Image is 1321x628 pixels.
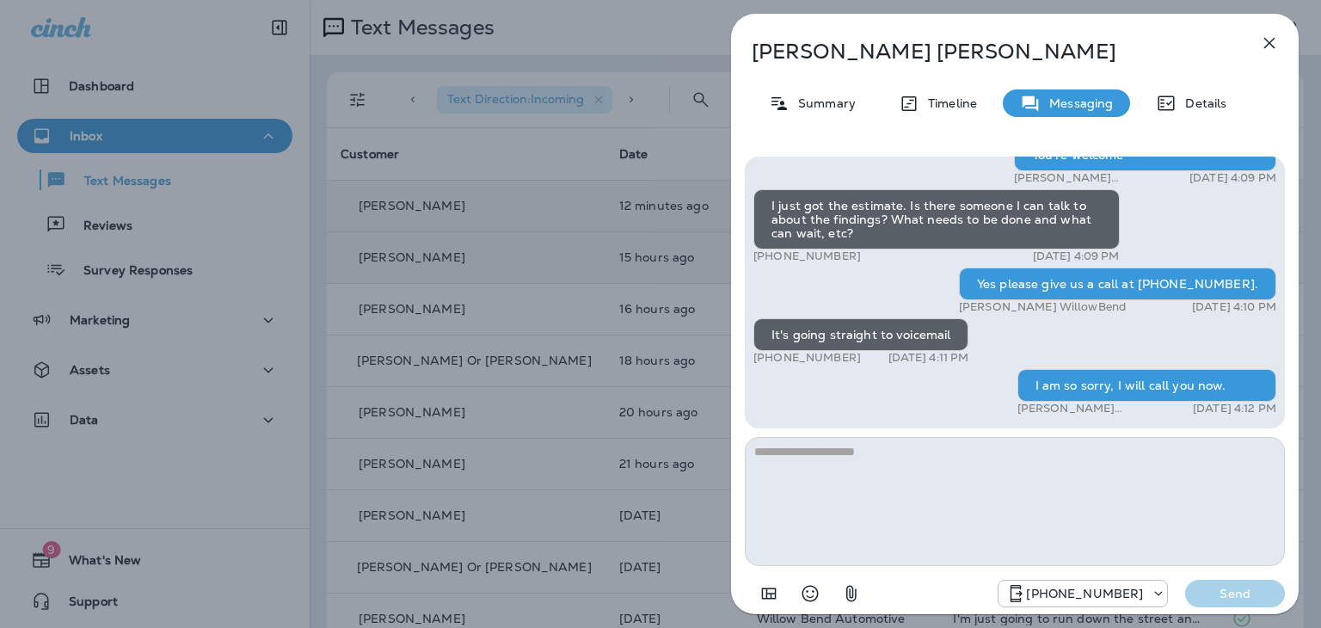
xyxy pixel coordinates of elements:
[1193,402,1276,416] p: [DATE] 4:12 PM
[1177,96,1226,110] p: Details
[752,40,1221,64] p: [PERSON_NAME] [PERSON_NAME]
[753,351,861,365] p: [PHONE_NUMBER]
[793,576,827,611] button: Select an emoji
[998,583,1167,604] div: +1 (813) 497-4455
[959,268,1276,300] div: Yes please give us a call at [PHONE_NUMBER].
[1026,587,1143,600] p: [PHONE_NUMBER]
[1017,402,1173,416] p: [PERSON_NAME] WillowBend
[1014,171,1171,185] p: [PERSON_NAME] WillowBend
[919,96,977,110] p: Timeline
[753,189,1120,249] div: I just got the estimate. Is there someone I can talk to about the findings? What needs to be done...
[790,96,856,110] p: Summary
[888,351,969,365] p: [DATE] 4:11 PM
[1192,300,1276,314] p: [DATE] 4:10 PM
[1041,96,1113,110] p: Messaging
[753,318,968,351] div: It's going straight to voicemail
[752,576,786,611] button: Add in a premade template
[1033,249,1120,263] p: [DATE] 4:09 PM
[959,300,1126,314] p: [PERSON_NAME] WillowBend
[1017,369,1276,402] div: I am so sorry, I will call you now.
[1189,171,1276,185] p: [DATE] 4:09 PM
[753,249,861,263] p: [PHONE_NUMBER]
